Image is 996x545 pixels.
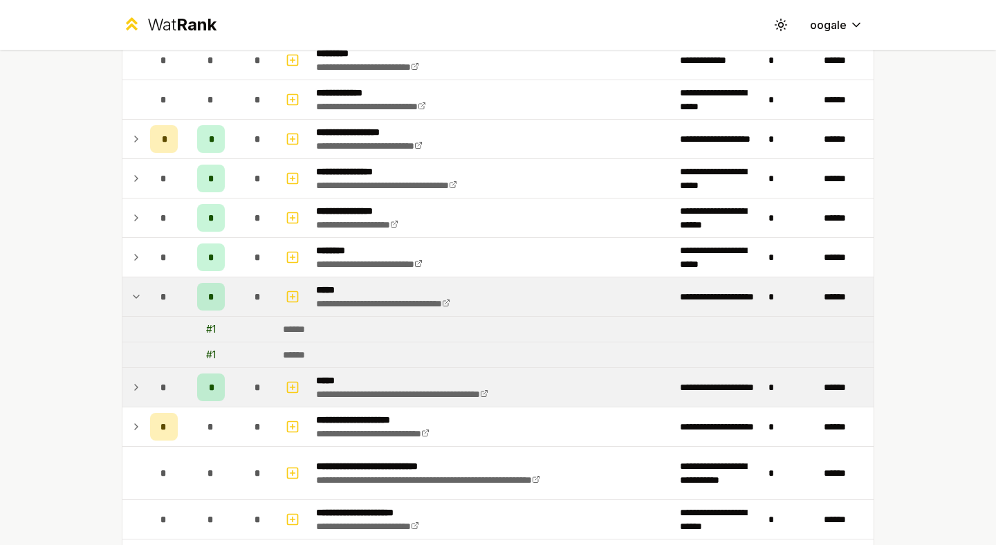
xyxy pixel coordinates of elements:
[206,322,216,336] div: # 1
[176,15,216,35] span: Rank
[206,348,216,362] div: # 1
[799,12,874,37] button: oogale
[147,14,216,36] div: Wat
[122,14,216,36] a: WatRank
[810,17,847,33] span: oogale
